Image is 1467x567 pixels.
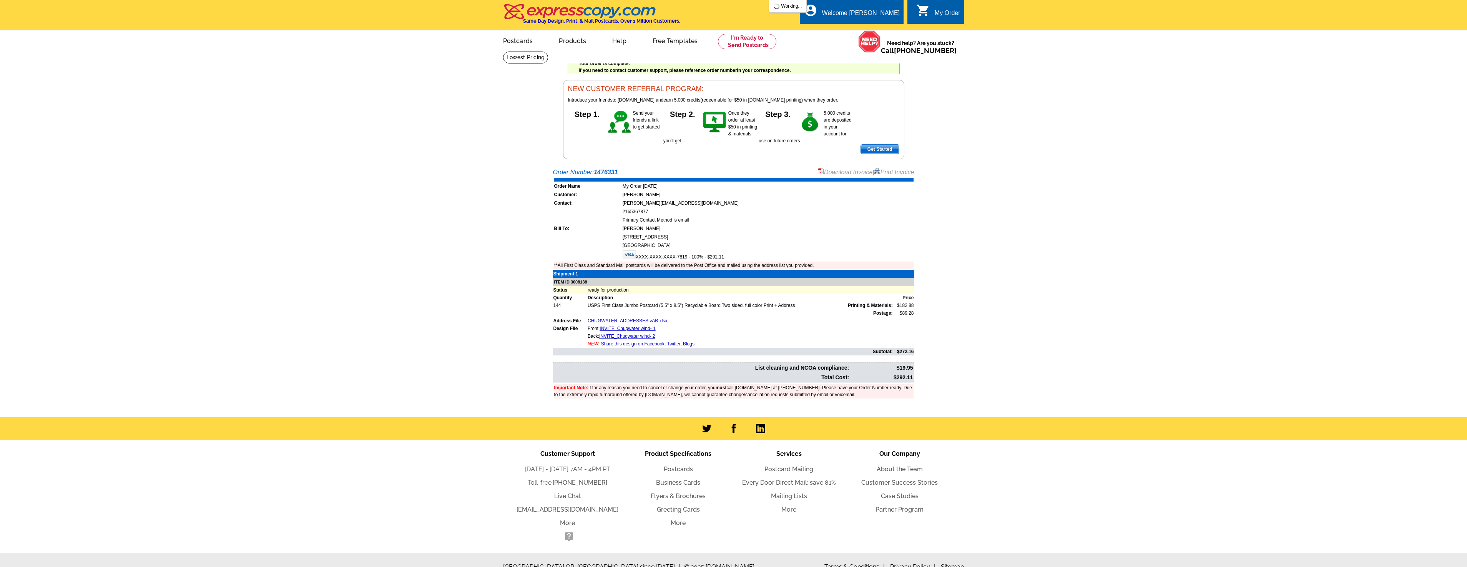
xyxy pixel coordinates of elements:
a: Share this design on Facebook, Twitter, Blogs [601,341,694,347]
a: Greeting Cards [657,506,700,513]
strong: Your order is complete. [579,61,630,66]
img: loading... [774,3,780,10]
a: Free Templates [640,31,710,49]
span: Services [776,450,802,457]
span: Send your friends a link to get started [633,110,660,130]
td: Primary Contact Method is email [622,216,914,224]
td: XXXX-XXXX-XXXX-7819 - 100% - $292.11 [622,250,914,261]
td: Price [893,294,914,302]
a: Business Cards [656,479,700,486]
li: Toll-free: [512,478,623,487]
div: Welcome [PERSON_NAME] [822,10,900,20]
a: Postcards [664,465,693,473]
img: small-pdf-icon.gif [818,168,824,174]
font: Important Note: [554,385,588,390]
td: Shipment 1 [553,270,587,278]
a: shopping_cart My Order [916,8,960,18]
td: ITEM ID 3008138 [553,278,914,287]
a: Case Studies [881,492,919,500]
span: Product Specifications [645,450,711,457]
td: $89.28 [893,309,914,317]
span: Customer Support [540,450,595,457]
td: 144 [553,302,587,309]
td: Description [587,294,893,302]
a: Flyers & Brochures [651,492,706,500]
img: visa.gif [623,250,636,258]
td: Contact: [554,199,621,207]
a: Products [547,31,598,49]
td: Order Name [554,182,621,190]
td: Customer: [554,191,621,198]
a: Help [600,31,639,49]
a: CHUGWATER- ADDRESSES vAB.xlsx [588,318,667,324]
span: 5,000 credits are deposited in your account for use on future orders [759,110,852,143]
td: USPS First Class Jumbo Postcard (5.5" x 8.5") Recyclable Board Two sided, full color Print + Address [587,302,893,309]
h4: Same Day Design, Print, & Mail Postcards. Over 1 Million Customers. [523,18,680,24]
td: $292.11 [850,373,913,382]
span: Printing & Materials: [848,302,893,309]
a: [PHONE_NUMBER] [894,47,957,55]
div: Order Number: [553,168,914,177]
a: [EMAIL_ADDRESS][DOMAIN_NAME] [517,506,618,513]
a: [PHONE_NUMBER] [553,479,607,486]
iframe: LiveChat chat widget [1313,388,1467,567]
b: must [716,385,727,390]
a: Print Invoice [874,169,914,175]
strong: 1476331 [594,169,618,175]
td: [STREET_ADDRESS] [622,233,914,241]
span: Get Started [861,145,899,154]
td: [GEOGRAPHIC_DATA] [622,242,914,249]
h5: Step 2. [663,110,702,117]
span: earn 5,000 credits [663,97,700,103]
td: 2165367877 [622,208,914,215]
td: ready for production [587,286,914,294]
td: Quantity [553,294,587,302]
a: Partner Program [876,506,924,513]
td: If for any reason you need to cancel or change your order, you call [DOMAIN_NAME] at [PHONE_NUMBE... [554,384,914,399]
a: Get Started [861,144,899,154]
a: Postcard Mailing [764,465,813,473]
h3: NEW CUSTOMER REFERRAL PROGRAM: [568,85,899,93]
td: $19.95 [850,364,913,372]
a: Same Day Design, Print, & Mail Postcards. Over 1 Million Customers. [503,9,680,24]
td: My Order [DATE] [622,182,914,190]
span: Call [881,47,957,55]
h5: Step 3. [759,110,797,117]
td: $272.16 [893,348,914,355]
td: Address File [553,317,587,325]
p: to [DOMAIN_NAME] and (redeemable for $50 in [DOMAIN_NAME] printing) when they order. [568,97,899,103]
i: shopping_cart [916,3,930,17]
td: Front: [587,325,893,332]
a: Postcards [491,31,545,49]
img: step-1.gif [606,110,633,135]
td: [PERSON_NAME] [622,191,914,198]
a: About the Team [877,465,923,473]
td: Total Cost: [554,373,850,382]
h5: Step 1. [568,110,606,117]
span: NEW: [588,341,600,347]
a: More [781,506,796,513]
img: step-3.gif [797,110,824,135]
a: Customer Success Stories [861,479,938,486]
a: Mailing Lists [771,492,807,500]
span: Need help? Are you stuck? [881,39,960,55]
a: Download Invoice [818,169,872,175]
i: account_circle [804,3,817,17]
td: Status [553,286,587,294]
td: Design File [553,325,587,332]
a: INVITE_Chugwater wind- 2 [599,334,655,339]
td: List cleaning and NCOA compliance: [554,364,850,372]
img: help [858,30,881,53]
a: More [560,519,575,527]
span: Introduce your friends [568,97,613,103]
td: Back: [587,332,893,340]
span: Our Company [879,450,920,457]
span: Once they order at least $50 in printing & materials you'll get... [663,110,757,143]
a: Every Door Direct Mail: save 81% [742,479,836,486]
td: [PERSON_NAME] [622,225,914,232]
td: Subtotal: [553,348,893,355]
li: [DATE] - [DATE] 7AM - 4PM PT [512,465,623,474]
img: step-2.gif [702,110,728,135]
strong: Postage: [873,310,893,316]
img: small-print-icon.gif [874,168,880,174]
